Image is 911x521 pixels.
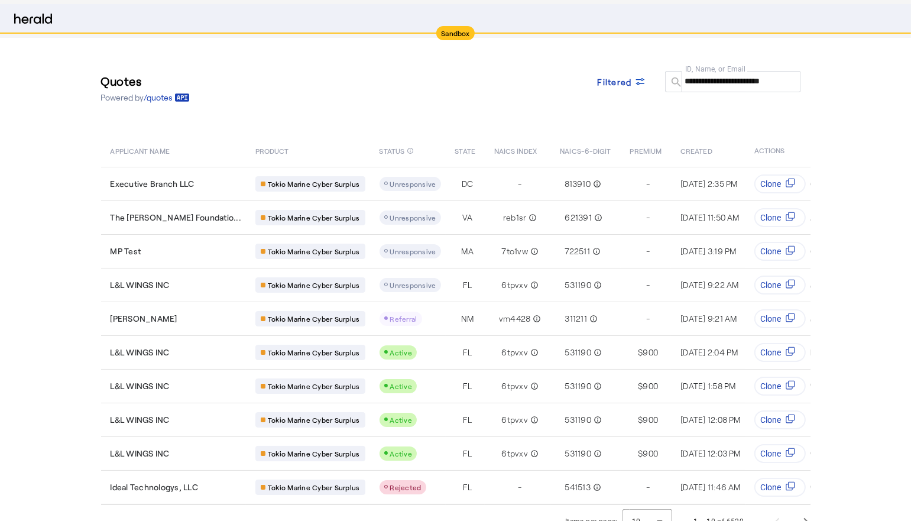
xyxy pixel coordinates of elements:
span: Unresponsive [390,213,436,222]
span: [DATE] 1:58 PM [680,381,736,391]
button: Clone [754,343,806,362]
span: - [518,178,522,190]
span: [DATE] 2:04 PM [680,347,738,357]
button: Clone [754,377,806,396]
span: 531190 [565,347,591,358]
span: - [646,212,650,224]
span: [DATE] 9:22 AM [680,280,739,290]
span: Clone [760,380,781,392]
span: STATE [455,144,475,156]
span: 311211 [565,313,587,325]
mat-icon: info_outline [526,212,537,224]
div: Sandbox [436,26,475,40]
mat-icon: info_outline [591,178,601,190]
span: 621391 [565,212,592,224]
button: Clone [754,174,806,193]
span: L&L WINGS INC [111,414,170,426]
mat-icon: info_outline [528,448,539,459]
span: Active [390,416,413,424]
button: Filtered [588,71,656,92]
mat-icon: info_outline [592,212,602,224]
span: PRODUCT [255,144,289,156]
span: NAICS-6-DIGIT [560,144,611,156]
span: 7to1vw [501,245,528,257]
span: DC [462,178,474,190]
mat-label: ID, Name, or Email [685,65,746,73]
mat-icon: info_outline [587,313,598,325]
span: L&L WINGS INC [111,347,170,358]
mat-icon: info_outline [591,347,602,358]
span: [DATE] 12:08 PM [680,415,741,425]
span: $ [638,448,643,459]
mat-icon: info_outline [591,448,602,459]
span: Clone [760,414,781,426]
span: [DATE] 9:21 AM [680,313,737,323]
span: Active [390,449,413,458]
span: vm4428 [499,313,531,325]
span: FL [463,414,472,426]
mat-icon: info_outline [528,347,539,358]
span: $ [638,347,643,358]
span: [DATE] 12:03 PM [680,448,741,458]
span: 531190 [565,448,591,459]
button: Clone [754,410,806,429]
span: [DATE] 3:19 PM [680,246,737,256]
span: Tokio Marine Cyber Surplus [268,213,360,222]
span: - [518,481,522,493]
span: Clone [760,178,781,190]
span: 6tpvxv [501,347,528,358]
span: MA [461,245,474,257]
img: Herald Logo [14,14,52,25]
span: APPLICANT NAME [111,144,170,156]
th: ACTIONS [744,134,811,167]
span: Tokio Marine Cyber Surplus [268,247,360,256]
span: CREATED [680,144,712,156]
span: FL [463,279,472,291]
mat-icon: search [665,76,685,90]
span: STATUS [380,144,405,156]
span: 6tpvxv [501,279,528,291]
span: 900 [643,347,659,358]
span: Active [390,348,413,357]
mat-icon: info_outline [591,481,601,493]
span: - [646,481,650,493]
span: FL [463,380,472,392]
span: MP Test [111,245,141,257]
span: Tokio Marine Cyber Surplus [268,179,360,189]
button: Clone [754,208,806,227]
span: 541513 [565,481,591,493]
span: Clone [760,481,781,493]
span: Ideal Technologys, LLC [111,481,199,493]
span: [PERSON_NAME] [111,313,177,325]
mat-icon: info_outline [591,380,602,392]
span: Clone [760,279,781,291]
span: - [646,245,650,257]
span: - [646,279,650,291]
mat-icon: info_outline [591,279,602,291]
span: 6tpvxv [501,448,528,459]
span: VA [462,212,473,224]
span: FL [463,347,472,358]
mat-icon: info_outline [528,380,539,392]
mat-icon: info_outline [528,279,539,291]
span: - [646,178,650,190]
span: FL [463,448,472,459]
mat-icon: info_outline [591,414,602,426]
a: /quotes [144,92,190,103]
mat-icon: info_outline [528,245,539,257]
span: Tokio Marine Cyber Surplus [268,449,360,458]
span: 6tpvxv [501,380,528,392]
mat-icon: info_outline [407,144,414,157]
span: Tokio Marine Cyber Surplus [268,348,360,357]
span: Clone [760,212,781,224]
span: Active [390,382,413,390]
span: [DATE] 2:35 PM [680,179,738,189]
span: [DATE] 11:46 AM [680,482,741,492]
button: Clone [754,444,806,463]
h3: Quotes [101,73,190,89]
span: - [646,313,650,325]
button: Clone [754,276,806,295]
span: 900 [643,380,659,392]
span: Tokio Marine Cyber Surplus [268,280,360,290]
span: Tokio Marine Cyber Surplus [268,483,360,492]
